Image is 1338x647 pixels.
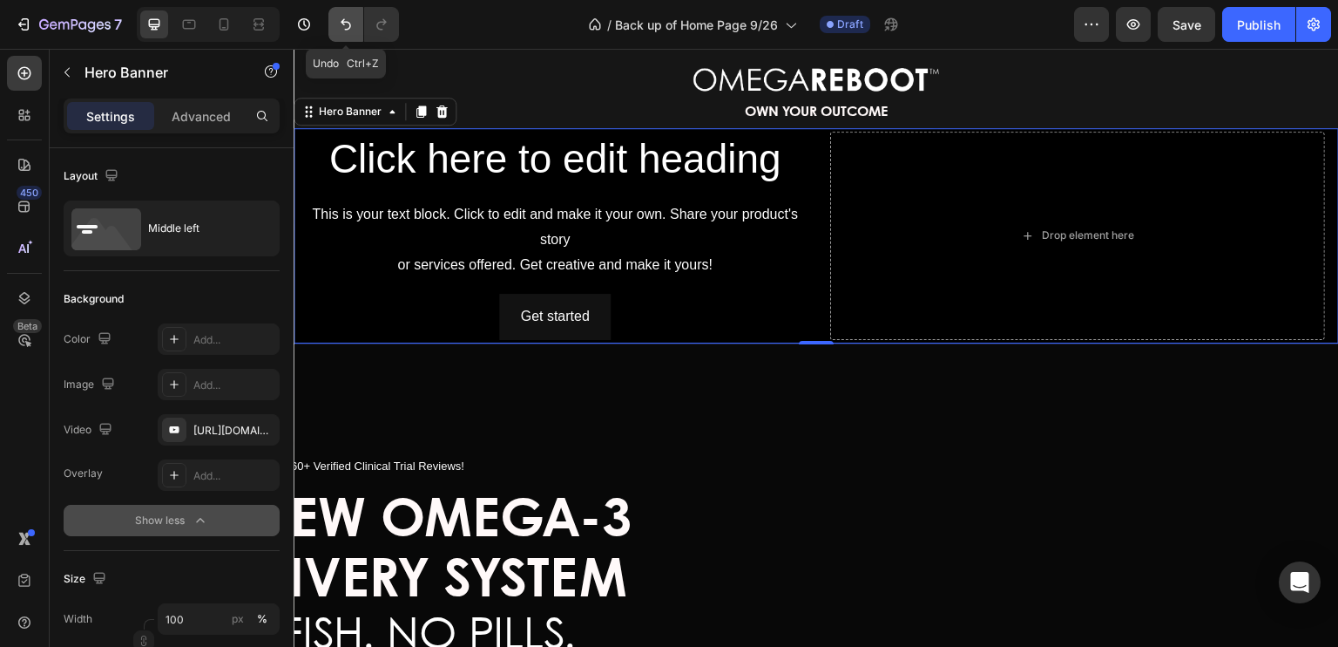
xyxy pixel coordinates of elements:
span: Back up of Home Page 9/26 [615,16,778,34]
button: 7 [7,7,130,42]
button: % [227,609,248,630]
div: Drop element here [748,180,841,194]
div: Open Intercom Messenger [1279,562,1321,603]
iframe: Design area [294,49,1338,647]
div: Publish [1237,16,1281,34]
div: Hero Banner [22,55,91,71]
div: This is your text block. Click to edit and make it your own. Share your product's story or servic... [14,152,509,230]
p: Advanced [172,107,231,126]
div: Get started [226,255,295,281]
div: Layout [64,165,122,188]
div: [URL][DOMAIN_NAME] [193,423,275,439]
div: Overlay [64,466,103,481]
div: Beta [13,319,42,333]
div: 450 [17,186,42,200]
p: 7 [114,14,122,35]
button: Get started [206,245,316,291]
label: Width [64,611,92,627]
div: Size [64,568,110,591]
input: px% [158,603,280,635]
div: Image [64,373,118,397]
div: Add... [193,378,275,393]
button: Show less [64,505,280,536]
span: Save [1172,17,1201,32]
span: / [607,16,612,34]
div: Add... [193,332,275,348]
div: Middle left [148,208,254,249]
div: Video [64,419,116,442]
button: Publish [1222,7,1295,42]
p: Hero Banner [84,62,233,83]
div: Show less [135,512,209,529]
button: Save [1158,7,1215,42]
div: % [257,611,267,627]
p: Settings [86,107,135,126]
div: px [232,611,244,627]
div: Add... [193,468,275,484]
div: Background [64,291,124,307]
div: Color [64,328,115,351]
div: Undo/Redo [328,7,399,42]
h2: Click here to edit heading [14,83,509,139]
span: Draft [837,17,863,32]
button: px [252,609,273,630]
span: OWN YOUR OUTCOME [451,57,594,70]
